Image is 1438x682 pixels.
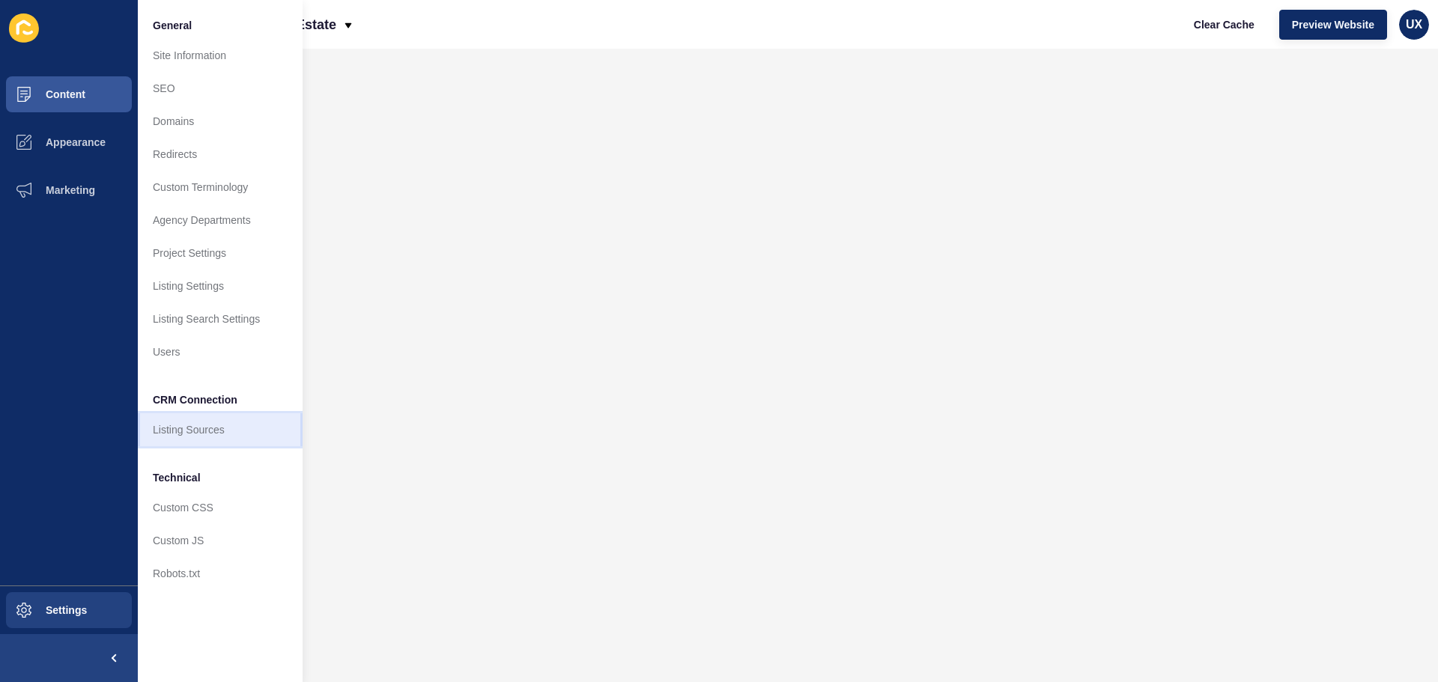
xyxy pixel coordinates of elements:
a: Listing Sources [138,413,303,446]
span: CRM Connection [153,392,237,407]
a: Domains [138,105,303,138]
button: Clear Cache [1181,10,1267,40]
a: Redirects [138,138,303,171]
a: Listing Settings [138,270,303,302]
a: Custom CSS [138,491,303,524]
a: SEO [138,72,303,105]
span: Clear Cache [1194,17,1255,32]
span: UX [1406,17,1422,32]
span: Preview Website [1292,17,1374,32]
span: Technical [153,470,201,485]
a: Listing Search Settings [138,302,303,335]
a: Site Information [138,39,303,72]
a: Project Settings [138,237,303,270]
a: Custom JS [138,524,303,557]
span: General [153,18,192,33]
a: Agency Departments [138,204,303,237]
a: Custom Terminology [138,171,303,204]
a: Robots.txt [138,557,303,590]
a: Users [138,335,303,368]
button: Preview Website [1279,10,1387,40]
